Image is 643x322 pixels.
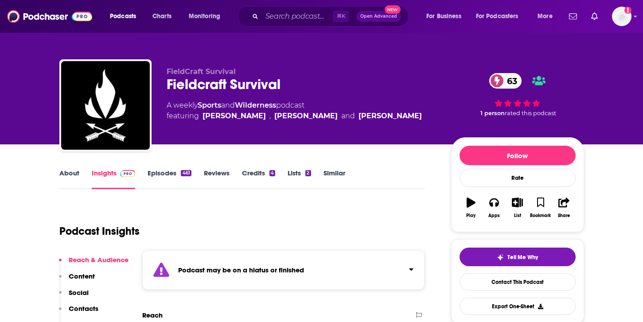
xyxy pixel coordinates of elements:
[451,67,584,122] div: 63 1 personrated this podcast
[530,213,551,218] div: Bookmark
[59,256,129,272] button: Reach & Audience
[147,9,177,23] a: Charts
[204,169,230,189] a: Reviews
[476,10,518,23] span: For Podcasters
[460,192,483,224] button: Play
[529,192,552,224] button: Bookmark
[152,10,171,23] span: Charts
[198,101,221,109] a: Sports
[59,272,95,288] button: Content
[274,111,338,121] a: Kevin Owens
[104,9,148,23] button: open menu
[59,304,98,321] button: Contacts
[420,9,472,23] button: open menu
[110,10,136,23] span: Podcasts
[69,256,129,264] p: Reach & Audience
[341,111,355,121] span: and
[269,170,275,176] div: 4
[531,9,564,23] button: open menu
[552,192,575,224] button: Share
[167,67,236,76] span: FieldCraft Survival
[262,9,333,23] input: Search podcasts, credits, & more...
[480,110,505,116] span: 1 person
[385,5,401,14] span: New
[59,169,79,189] a: About
[483,192,506,224] button: Apps
[612,7,631,26] img: User Profile
[189,10,220,23] span: Monitoring
[497,254,504,261] img: tell me why sparkle
[612,7,631,26] button: Show profile menu
[69,288,89,297] p: Social
[142,250,425,290] section: Click to expand status details
[507,254,538,261] span: Tell Me Why
[221,101,235,109] span: and
[246,6,417,27] div: Search podcasts, credits, & more...
[466,213,475,218] div: Play
[538,10,553,23] span: More
[612,7,631,26] span: Logged in as mgehrig2
[565,9,581,24] a: Show notifications dropdown
[181,170,191,176] div: 461
[514,213,521,218] div: List
[333,11,349,22] span: ⌘ K
[242,169,275,189] a: Credits4
[426,10,461,23] span: For Business
[142,311,163,319] h2: Reach
[460,169,576,187] div: Rate
[148,169,191,189] a: Episodes461
[235,101,276,109] a: Wilderness
[167,111,422,121] span: featuring
[305,170,311,176] div: 2
[269,111,271,121] span: ,
[178,266,304,274] strong: Podcast may be on a hiatus or finished
[59,288,89,305] button: Social
[470,9,531,23] button: open menu
[460,273,576,291] a: Contact This Podcast
[69,272,95,280] p: Content
[61,61,150,150] img: Fieldcraft Survival
[624,7,631,14] svg: Add a profile image
[460,298,576,315] button: Export One-Sheet
[505,110,556,116] span: rated this podcast
[120,170,136,177] img: Podchaser Pro
[69,304,98,313] p: Contacts
[488,213,500,218] div: Apps
[92,169,136,189] a: InsightsPodchaser Pro
[460,248,576,266] button: tell me why sparkleTell Me Why
[558,213,570,218] div: Share
[288,169,311,189] a: Lists2
[59,225,140,238] h1: Podcast Insights
[7,8,92,25] img: Podchaser - Follow, Share and Rate Podcasts
[183,9,232,23] button: open menu
[498,73,522,89] span: 63
[323,169,345,189] a: Similar
[588,9,601,24] a: Show notifications dropdown
[460,146,576,165] button: Follow
[203,111,266,121] a: Mike Glover
[360,14,397,19] span: Open Advanced
[356,11,401,22] button: Open AdvancedNew
[506,192,529,224] button: List
[489,73,522,89] a: 63
[167,100,422,121] div: A weekly podcast
[359,111,422,121] a: Kevin Estela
